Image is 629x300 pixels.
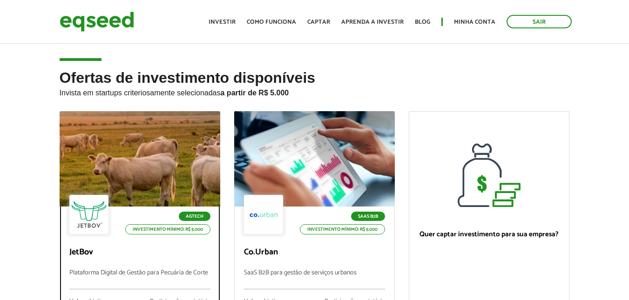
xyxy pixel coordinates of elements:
p: Agtech [179,212,210,221]
p: SaaS B2B [351,212,385,221]
a: Como funciona [247,19,296,25]
p: JetBov [69,247,210,258]
img: EqSeed [60,9,134,34]
h2: Ofertas de investimento disponíveis [60,70,570,111]
p: Invista em startups criteriosamente selecionadas [60,86,570,97]
a: Minha conta [454,19,495,25]
p: Quer captar investimento para sua empresa? [419,230,560,239]
a: Investir [209,19,236,25]
p: Plataforma Digital de Gestão para Pecuária de Corte [69,269,210,289]
a: Sair [507,15,572,28]
a: Blog [415,19,430,25]
p: Investimento mínimo: R$ 5.000 [125,224,210,234]
p: SaaS B2B para gestão de serviços urbanos [244,269,385,289]
p: Investimento mínimo: R$ 5.000 [300,224,385,234]
a: Captar [307,19,330,25]
p: Co.Urban [244,247,385,258]
a: Aprenda a investir [341,19,404,25]
strong: a partir de R$ 5.000 [221,89,289,97]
